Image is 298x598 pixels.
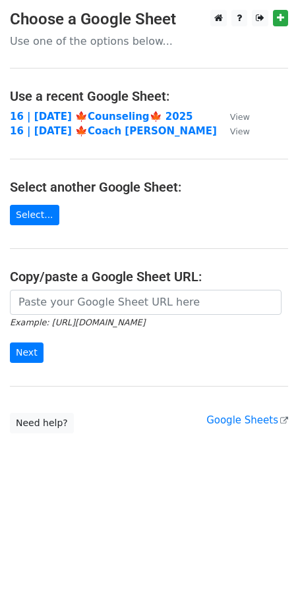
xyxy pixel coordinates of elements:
[230,112,250,122] small: View
[217,125,250,137] a: View
[10,317,145,327] small: Example: [URL][DOMAIN_NAME]
[217,111,250,122] a: View
[10,290,282,315] input: Paste your Google Sheet URL here
[10,10,288,29] h3: Choose a Google Sheet
[10,88,288,104] h4: Use a recent Google Sheet:
[10,34,288,48] p: Use one of the options below...
[10,111,193,122] a: 16 | [DATE] 🍁Counseling🍁 2025
[10,179,288,195] h4: Select another Google Sheet:
[206,414,288,426] a: Google Sheets
[10,413,74,433] a: Need help?
[10,342,44,363] input: Next
[10,269,288,285] h4: Copy/paste a Google Sheet URL:
[10,205,59,225] a: Select...
[10,125,217,137] a: 16 | [DATE] 🍁Coach [PERSON_NAME]
[230,126,250,136] small: View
